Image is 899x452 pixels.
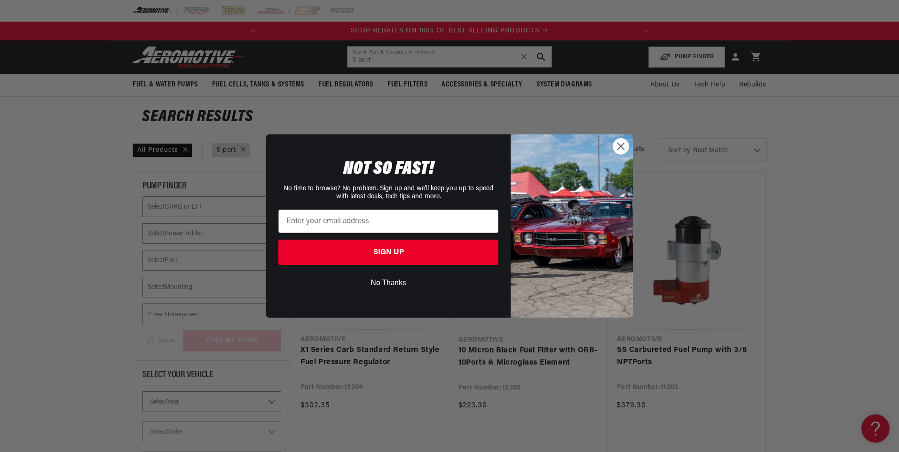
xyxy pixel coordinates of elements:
button: No Thanks [278,274,498,292]
input: Enter your email address [278,210,498,233]
span: No time to browse? No problem. Sign up and we'll keep you up to speed with latest deals, tech tip... [284,185,493,200]
button: SIGN UP [278,240,498,265]
img: 85cdd541-2605-488b-b08c-a5ee7b438a35.jpeg [511,134,633,318]
button: Close dialog [613,138,629,155]
span: NOT SO FAST! [343,160,434,179]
